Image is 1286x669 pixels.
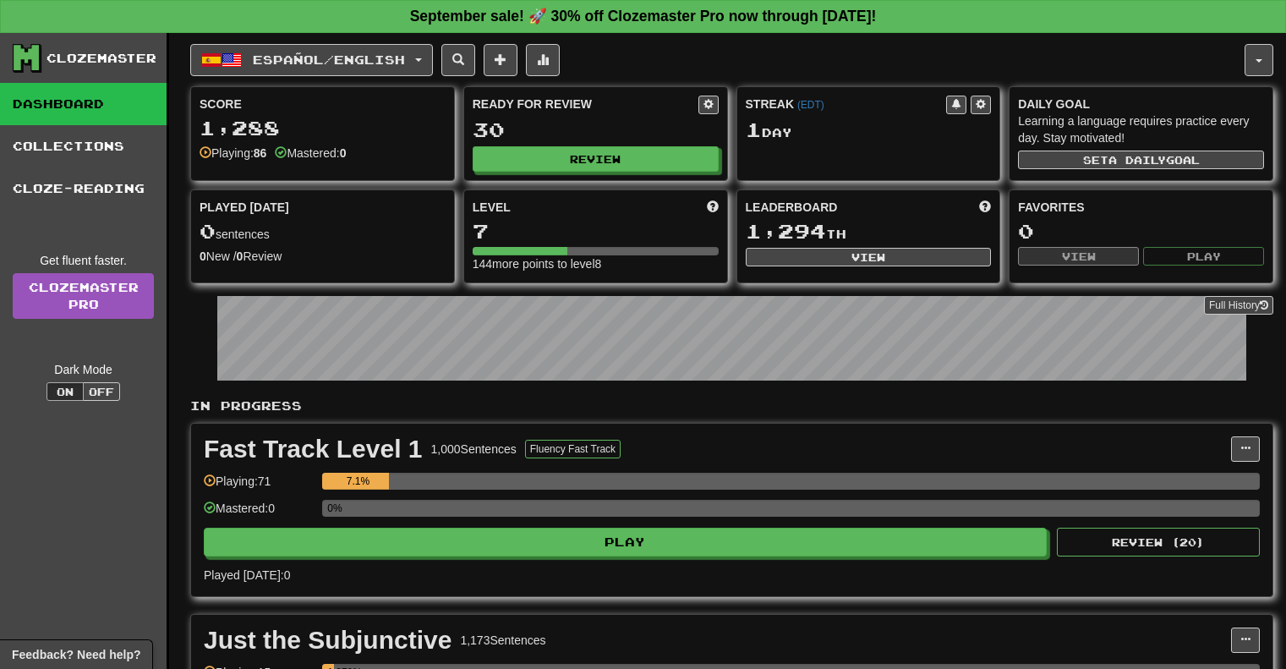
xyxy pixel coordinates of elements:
span: Leaderboard [746,199,838,216]
button: View [746,248,992,266]
div: 1,288 [200,118,446,139]
div: Day [746,119,992,141]
button: Play [204,528,1047,557]
button: Play [1143,247,1264,266]
span: Played [DATE] [200,199,289,216]
strong: 0 [200,250,206,263]
button: Seta dailygoal [1018,151,1264,169]
div: th [746,221,992,243]
button: On [47,382,84,401]
span: 1 [746,118,762,141]
div: Mastered: [275,145,346,162]
span: a daily [1108,154,1166,166]
span: This week in points, UTC [979,199,991,216]
div: Get fluent faster. [13,252,154,269]
div: 7 [473,221,719,242]
span: Score more points to level up [707,199,719,216]
div: Fast Track Level 1 [204,436,423,462]
div: Clozemaster [47,50,156,67]
div: Daily Goal [1018,96,1264,112]
button: Full History [1204,296,1273,315]
button: More stats [526,44,560,76]
span: 1,294 [746,219,826,243]
button: Search sentences [441,44,475,76]
div: 7.1% [327,473,388,490]
span: Español / English [253,52,405,67]
strong: 0 [237,250,244,263]
strong: September sale! 🚀 30% off Clozemaster Pro now through [DATE]! [410,8,877,25]
strong: 0 [340,146,347,160]
div: 30 [473,119,719,140]
a: (EDT) [797,99,824,111]
div: sentences [200,221,446,243]
button: Review (20) [1057,528,1260,557]
div: 1,000 Sentences [431,441,517,458]
div: Score [200,96,446,112]
div: Dark Mode [13,361,154,378]
div: Learning a language requires practice every day. Stay motivated! [1018,112,1264,146]
div: Streak [746,96,947,112]
button: Off [83,382,120,401]
div: Mastered: 0 [204,500,314,528]
p: In Progress [190,398,1273,414]
span: Open feedback widget [12,646,140,663]
button: View [1018,247,1139,266]
div: Favorites [1018,199,1264,216]
strong: 86 [254,146,267,160]
div: 144 more points to level 8 [473,255,719,272]
span: Played [DATE]: 0 [204,568,290,582]
div: Ready for Review [473,96,698,112]
span: 0 [200,219,216,243]
div: Playing: [200,145,266,162]
div: Just the Subjunctive [204,628,451,653]
button: Review [473,146,719,172]
button: Add sentence to collection [484,44,517,76]
div: Playing: 71 [204,473,314,501]
a: ClozemasterPro [13,273,154,319]
div: 1,173 Sentences [460,632,545,649]
div: 0 [1018,221,1264,242]
span: Level [473,199,511,216]
button: Español/English [190,44,433,76]
button: Fluency Fast Track [525,440,621,458]
div: New / Review [200,248,446,265]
